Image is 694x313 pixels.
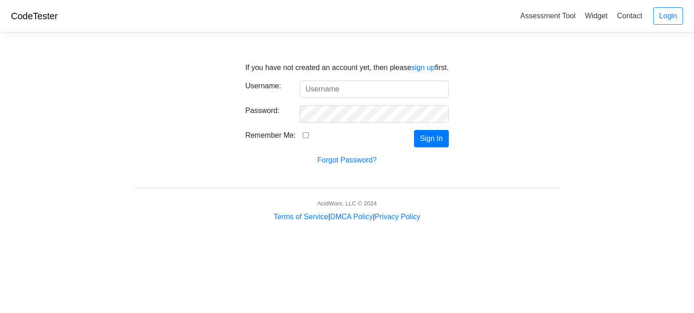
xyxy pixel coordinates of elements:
a: Terms of Service [274,213,328,221]
a: Widget [581,8,611,23]
a: Contact [613,8,646,23]
a: sign up [411,64,435,71]
div: AcidWorx, LLC © 2024 [317,199,377,208]
label: Remember Me: [245,130,296,141]
div: | | [274,211,420,222]
label: Username: [238,81,293,94]
a: DMCA Policy [330,213,373,221]
a: Privacy Policy [375,213,420,221]
a: CodeTester [11,11,58,21]
p: If you have not created an account yet, then please first. [245,62,449,73]
a: Forgot Password? [317,156,377,164]
label: Password: [238,105,293,119]
button: Sign In [414,130,449,147]
a: Login [653,7,683,25]
a: Assessment Tool [516,8,579,23]
input: Username [300,81,449,98]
